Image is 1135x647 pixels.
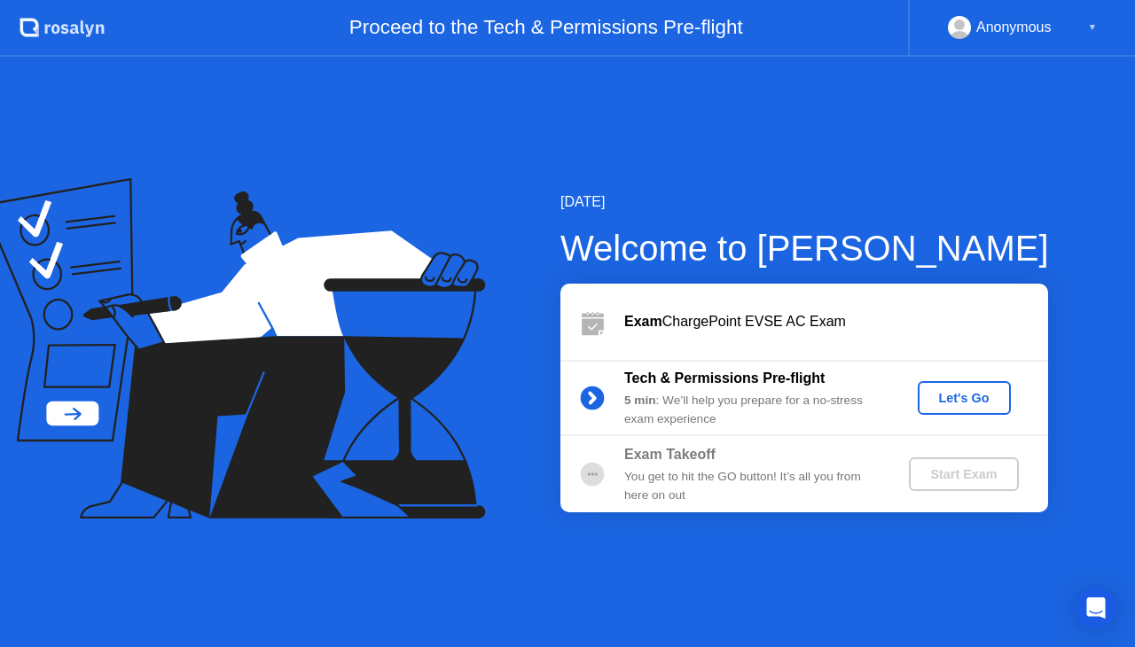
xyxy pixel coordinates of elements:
[624,394,656,407] b: 5 min
[918,381,1011,415] button: Let's Go
[916,467,1011,481] div: Start Exam
[909,457,1018,491] button: Start Exam
[624,314,662,329] b: Exam
[925,391,1004,405] div: Let's Go
[624,370,825,386] b: Tech & Permissions Pre-flight
[624,392,880,428] div: : We’ll help you prepare for a no-stress exam experience
[624,447,716,462] b: Exam Takeoff
[1088,16,1097,39] div: ▼
[976,16,1052,39] div: Anonymous
[624,468,880,504] div: You get to hit the GO button! It’s all you from here on out
[560,222,1049,275] div: Welcome to [PERSON_NAME]
[624,311,1048,332] div: ChargePoint EVSE AC Exam
[1075,587,1117,629] div: Open Intercom Messenger
[560,191,1049,213] div: [DATE]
